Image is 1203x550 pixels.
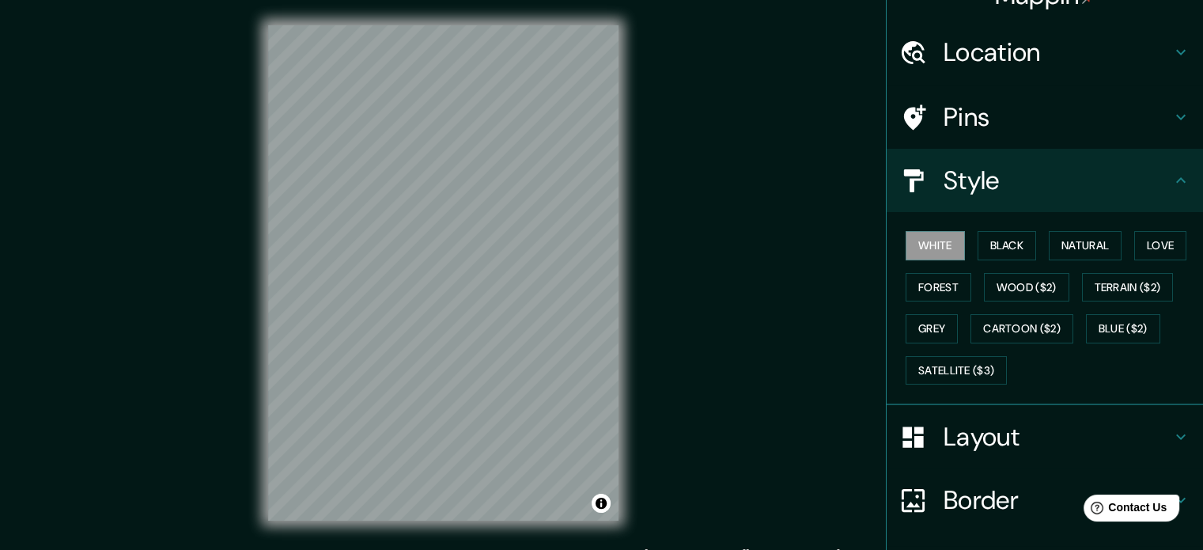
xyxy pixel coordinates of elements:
[906,231,965,260] button: White
[887,21,1203,84] div: Location
[906,314,958,343] button: Grey
[887,85,1203,149] div: Pins
[887,149,1203,212] div: Style
[1062,488,1186,533] iframe: Help widget launcher
[1082,273,1174,302] button: Terrain ($2)
[592,494,611,513] button: Toggle attribution
[887,468,1203,532] div: Border
[1086,314,1160,343] button: Blue ($2)
[944,36,1171,68] h4: Location
[978,231,1037,260] button: Black
[268,25,619,521] canvas: Map
[944,101,1171,133] h4: Pins
[906,273,971,302] button: Forest
[887,405,1203,468] div: Layout
[944,165,1171,196] h4: Style
[906,356,1007,385] button: Satellite ($3)
[984,273,1069,302] button: Wood ($2)
[1049,231,1122,260] button: Natural
[944,421,1171,453] h4: Layout
[944,484,1171,516] h4: Border
[1134,231,1186,260] button: Love
[970,314,1073,343] button: Cartoon ($2)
